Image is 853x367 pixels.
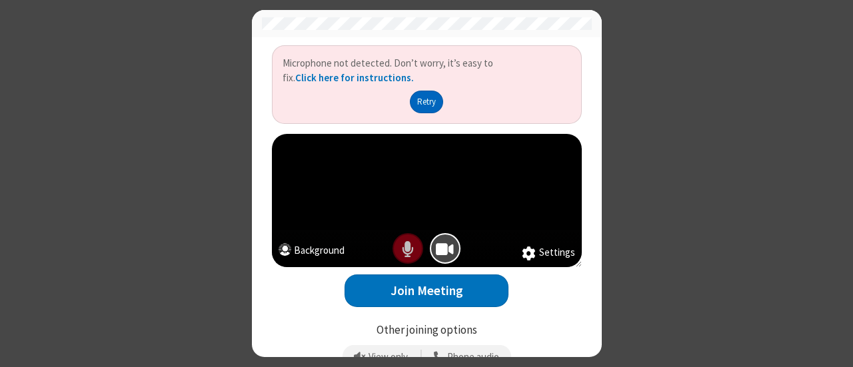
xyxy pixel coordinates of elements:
[295,71,414,84] a: Click here for instructions.
[345,274,508,307] button: Join Meeting
[447,352,499,363] span: Phone audio
[410,91,444,113] button: Retry
[420,347,423,366] span: |
[522,245,575,261] button: Settings
[283,56,571,86] p: Microphone not detected. Don’t worry, it’s easy to fix.
[430,233,460,264] button: Camera is on
[272,322,582,339] p: Other joining options
[279,243,345,261] button: Background
[393,233,423,264] button: No microphone detected.
[369,352,408,363] span: View only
